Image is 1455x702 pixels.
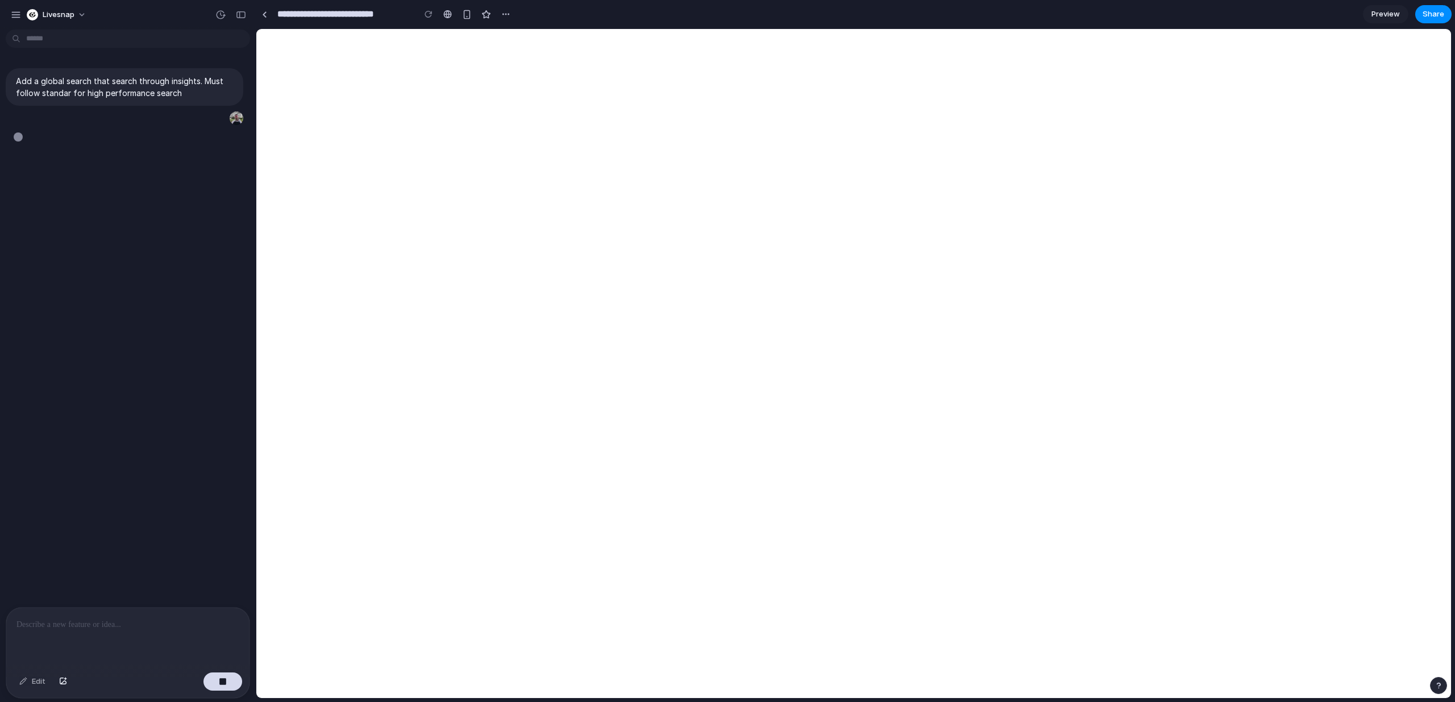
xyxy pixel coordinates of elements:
[1371,9,1400,20] span: Preview
[16,75,233,99] p: Add a global search that search through insights. Must follow standar for high performance search
[43,9,74,20] span: Livesnap
[1415,5,1452,23] button: Share
[22,6,92,24] button: Livesnap
[1363,5,1408,23] a: Preview
[1423,9,1444,20] span: Share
